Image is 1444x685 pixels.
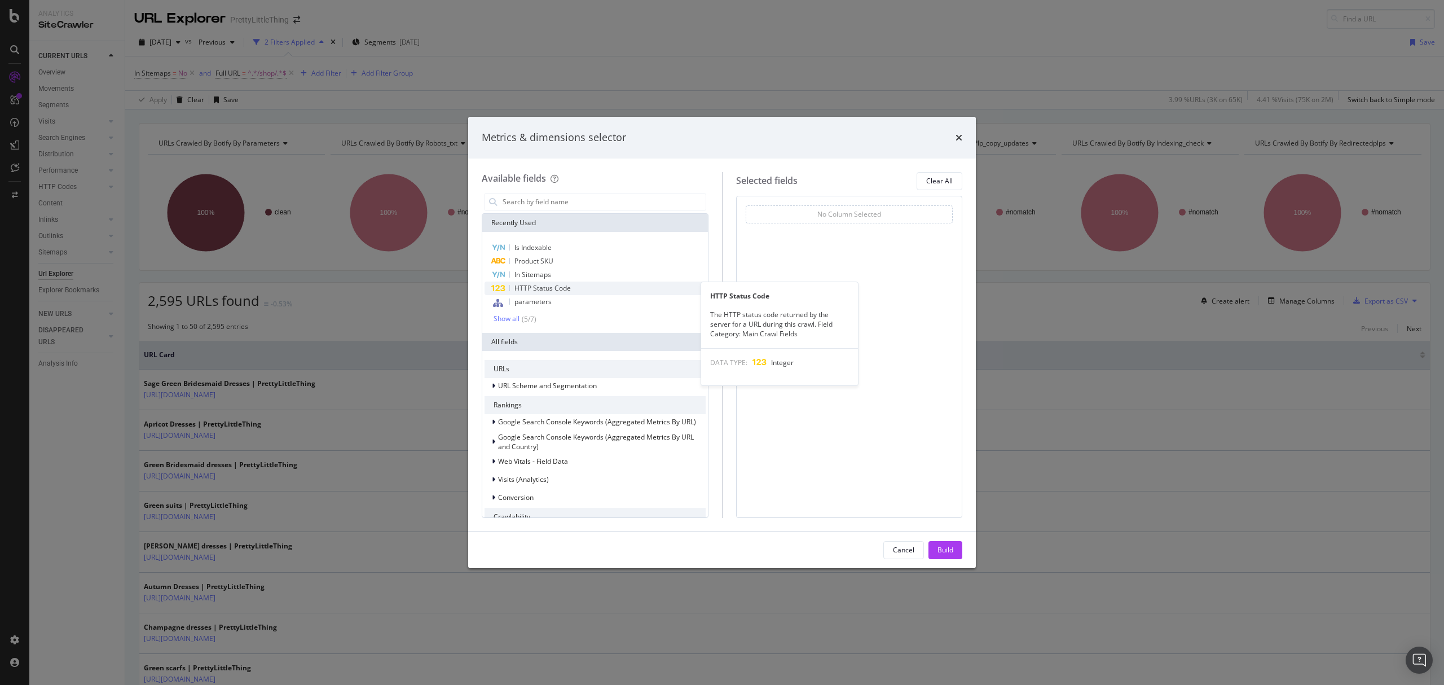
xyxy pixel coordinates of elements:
[514,256,553,266] span: Product SKU
[893,545,914,555] div: Cancel
[482,130,626,145] div: Metrics & dimensions selector
[498,381,597,390] span: URL Scheme and Segmentation
[736,174,798,187] div: Selected fields
[498,456,568,466] span: Web Vitals - Field Data
[485,396,706,414] div: Rankings
[710,358,747,367] span: DATA TYPE:
[917,172,962,190] button: Clear All
[498,432,694,451] span: Google Search Console Keywords (Aggregated Metrics By URL and Country)
[482,214,708,232] div: Recently Used
[883,541,924,559] button: Cancel
[514,243,552,252] span: Is Indexable
[1406,647,1433,674] div: Open Intercom Messenger
[498,493,534,502] span: Conversion
[485,360,706,378] div: URLs
[514,270,551,279] span: In Sitemaps
[514,283,571,293] span: HTTP Status Code
[817,209,881,219] div: No Column Selected
[926,176,953,186] div: Clear All
[771,358,794,367] span: Integer
[956,130,962,145] div: times
[701,291,858,301] div: HTTP Status Code
[501,194,706,210] input: Search by field name
[520,314,536,324] div: ( 5 / 7 )
[494,315,520,323] div: Show all
[498,475,549,484] span: Visits (Analytics)
[482,333,708,351] div: All fields
[482,172,546,185] div: Available fields
[485,508,706,526] div: Crawlability
[701,310,858,339] div: The HTTP status code returned by the server for a URL during this crawl. Field Category: Main Cra...
[937,545,953,555] div: Build
[514,297,552,306] span: parameters
[498,417,696,427] span: Google Search Console Keywords (Aggregated Metrics By URL)
[928,541,962,559] button: Build
[468,117,976,568] div: modal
